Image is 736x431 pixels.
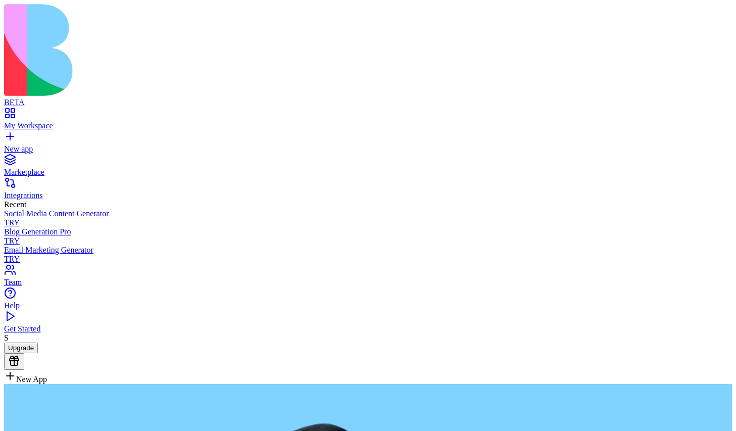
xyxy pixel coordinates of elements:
[4,218,732,227] div: TRY
[4,333,9,342] span: S
[4,121,732,130] div: My Workspace
[16,375,47,384] span: New App
[4,246,732,255] div: Email Marketing Generator
[4,246,732,264] a: Email Marketing GeneratorTRY
[4,343,38,352] a: Upgrade
[4,135,732,154] a: New app
[4,315,732,333] a: Get Started
[4,227,732,246] a: Blog Generation ProTRY
[4,236,732,246] div: TRY
[4,301,732,310] div: Help
[4,269,732,287] a: Team
[4,227,732,236] div: Blog Generation Pro
[4,182,732,200] a: Integrations
[4,168,732,177] div: Marketplace
[4,209,732,227] a: Social Media Content GeneratorTRY
[4,324,732,333] div: Get Started
[4,200,26,209] span: Recent
[4,145,732,154] div: New app
[4,255,732,264] div: TRY
[4,89,732,107] a: BETA
[4,292,732,310] a: Help
[4,112,732,130] a: My Workspace
[4,4,410,96] img: logo
[4,278,732,287] div: Team
[4,343,38,353] button: Upgrade
[4,98,732,107] div: BETA
[4,209,732,218] div: Social Media Content Generator
[4,191,732,200] div: Integrations
[4,159,732,177] a: Marketplace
